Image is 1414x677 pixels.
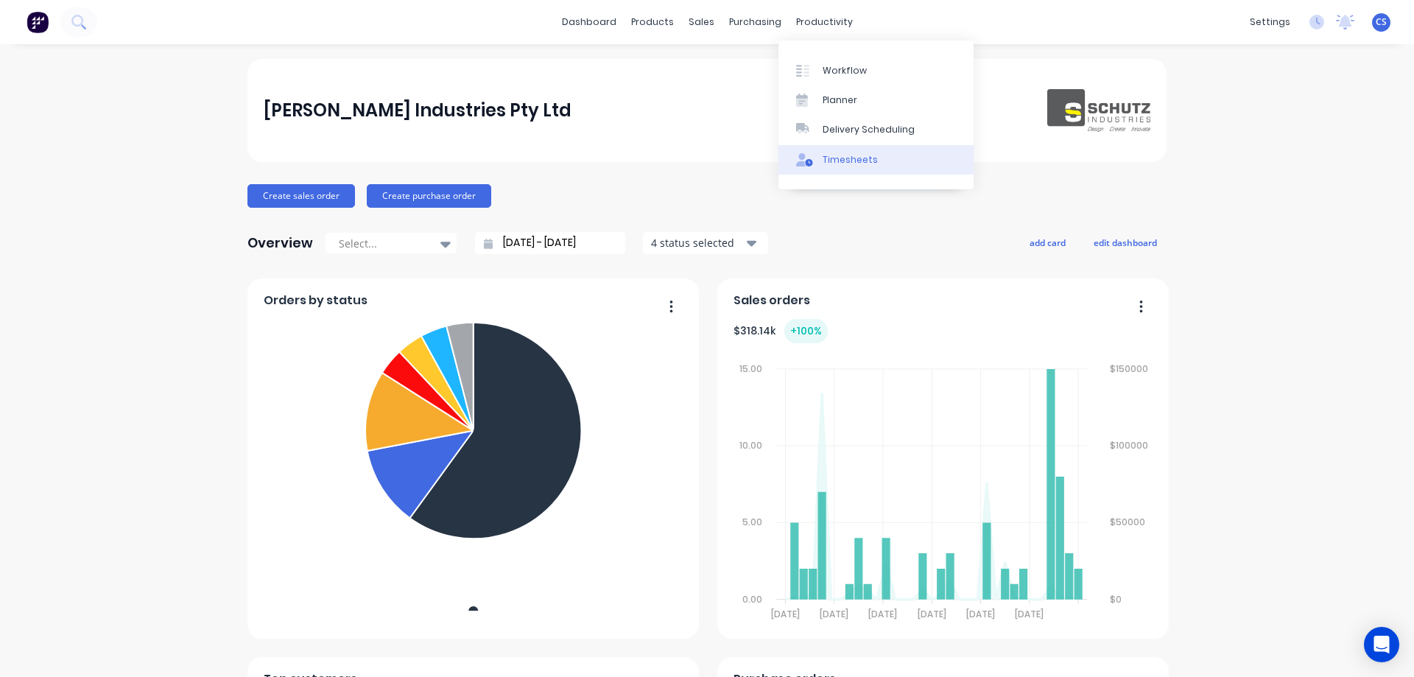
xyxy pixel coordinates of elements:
[868,608,897,620] tspan: [DATE]
[1110,516,1145,529] tspan: $50000
[734,319,828,343] div: $ 318.14k
[643,232,768,254] button: 4 status selected
[1020,233,1075,252] button: add card
[651,235,744,250] div: 4 status selected
[771,608,800,620] tspan: [DATE]
[722,11,789,33] div: purchasing
[823,64,867,77] div: Workflow
[264,292,367,309] span: Orders by status
[1376,15,1387,29] span: CS
[734,292,810,309] span: Sales orders
[681,11,722,33] div: sales
[1110,439,1148,452] tspan: $100000
[789,11,860,33] div: productivity
[1016,608,1044,620] tspan: [DATE]
[555,11,624,33] a: dashboard
[823,94,857,107] div: Planner
[918,608,946,620] tspan: [DATE]
[778,85,974,115] a: Planner
[1047,89,1150,133] img: Schutz Industries Pty Ltd
[739,362,761,375] tspan: 15.00
[823,153,878,166] div: Timesheets
[742,593,761,606] tspan: 0.00
[778,115,974,144] a: Delivery Scheduling
[27,11,49,33] img: Factory
[742,516,761,529] tspan: 5.00
[1110,593,1122,606] tspan: $0
[367,184,491,208] button: Create purchase order
[778,55,974,85] a: Workflow
[823,123,915,136] div: Delivery Scheduling
[1110,362,1148,375] tspan: $150000
[784,319,828,343] div: + 100 %
[966,608,995,620] tspan: [DATE]
[739,439,761,452] tspan: 10.00
[264,96,571,125] div: [PERSON_NAME] Industries Pty Ltd
[820,608,848,620] tspan: [DATE]
[247,228,313,258] div: Overview
[247,184,355,208] button: Create sales order
[624,11,681,33] div: products
[1364,627,1399,662] div: Open Intercom Messenger
[1242,11,1298,33] div: settings
[1084,233,1167,252] button: edit dashboard
[778,145,974,175] a: Timesheets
